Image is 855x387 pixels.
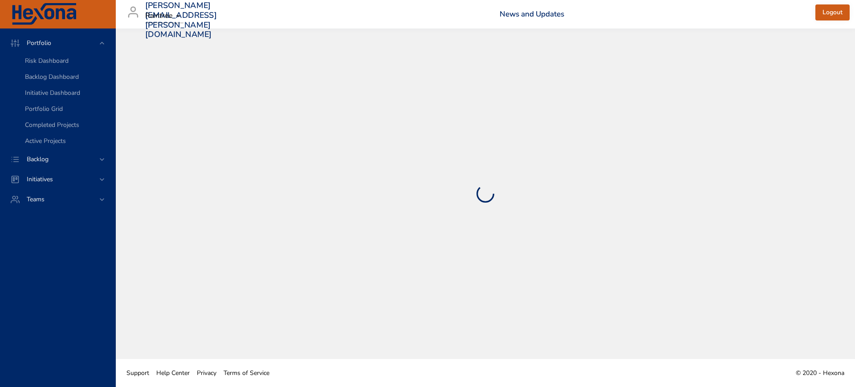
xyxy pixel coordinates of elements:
span: Completed Projects [25,121,79,129]
a: News and Updates [500,9,564,19]
img: Hexona [11,3,77,25]
a: Help Center [153,363,193,383]
a: Support [123,363,153,383]
a: Terms of Service [220,363,273,383]
div: Raintree [145,9,183,23]
span: Portfolio [20,39,58,47]
span: Teams [20,195,52,204]
span: Terms of Service [224,369,269,377]
span: Initiatives [20,175,60,183]
span: Risk Dashboard [25,57,69,65]
span: © 2020 - Hexona [796,369,844,377]
span: Active Projects [25,137,66,145]
button: Logout [815,4,850,21]
span: Privacy [197,369,216,377]
span: Backlog Dashboard [25,73,79,81]
span: Support [126,369,149,377]
span: Backlog [20,155,56,163]
a: Privacy [193,363,220,383]
h3: [PERSON_NAME][EMAIL_ADDRESS][PERSON_NAME][DOMAIN_NAME] [145,1,217,39]
span: Portfolio Grid [25,105,63,113]
span: Initiative Dashboard [25,89,80,97]
span: Help Center [156,369,190,377]
span: Logout [822,7,843,18]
